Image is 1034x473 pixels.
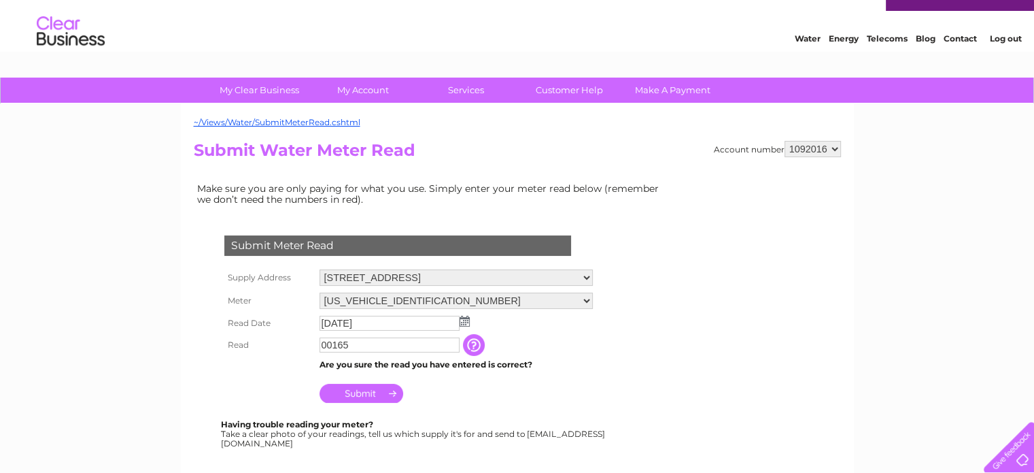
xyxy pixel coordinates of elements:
[916,58,935,68] a: Blog
[778,7,872,24] a: 0333 014 3131
[714,141,841,157] div: Account number
[36,35,105,77] img: logo.png
[867,58,908,68] a: Telecoms
[320,384,403,403] input: Submit
[194,180,670,208] td: Make sure you are only paying for what you use. Simply enter your meter read below (remember we d...
[316,356,596,374] td: Are you sure the read you have entered is correct?
[196,7,839,66] div: Clear Business is a trading name of Verastar Limited (registered in [GEOGRAPHIC_DATA] No. 3667643...
[989,58,1021,68] a: Log out
[203,78,315,103] a: My Clear Business
[221,266,316,289] th: Supply Address
[221,334,316,356] th: Read
[221,419,373,429] b: Having trouble reading your meter?
[221,289,316,312] th: Meter
[829,58,859,68] a: Energy
[513,78,625,103] a: Customer Help
[221,420,607,448] div: Take a clear photo of your readings, tell us which supply it's for and send to [EMAIL_ADDRESS][DO...
[460,316,470,327] img: ...
[463,334,487,356] input: Information
[224,235,571,256] div: Submit Meter Read
[410,78,522,103] a: Services
[944,58,977,68] a: Contact
[617,78,729,103] a: Make A Payment
[194,117,360,127] a: ~/Views/Water/SubmitMeterRead.cshtml
[795,58,821,68] a: Water
[194,141,841,167] h2: Submit Water Meter Read
[307,78,419,103] a: My Account
[221,312,316,334] th: Read Date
